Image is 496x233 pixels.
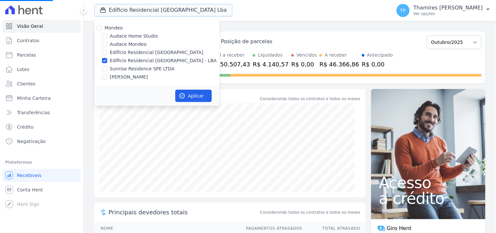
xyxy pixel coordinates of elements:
label: Audace Home Studio [110,33,158,40]
a: Negativação [3,135,81,148]
label: Edíficio Residencial [GEOGRAPHIC_DATA] - LBA [110,57,217,64]
a: Contratos [3,34,81,47]
label: Edíficio Residencial [GEOGRAPHIC_DATA] [110,49,203,56]
span: Acesso [379,175,478,190]
span: Lotes [17,66,29,73]
div: R$ 0,00 [362,60,393,69]
label: Mondeo [105,25,123,30]
div: Vencidos [297,52,317,59]
span: Visão Geral [17,23,43,29]
span: Recebíveis [17,172,42,179]
div: R$ 0,00 [291,60,317,69]
a: Crédito [3,120,81,134]
span: Transferências [17,109,50,116]
a: Recebíveis [3,169,81,182]
label: Sunrise Residence SPE LTDA [110,65,175,72]
p: Thamires [PERSON_NAME] [414,5,483,11]
span: Principais devedores totais [109,208,259,217]
a: Minha Carteira [3,92,81,105]
div: R$ 50.507,43 [211,60,250,69]
a: Transferências [3,106,81,119]
div: Considerando todos os contratos e todos os meses [260,96,360,102]
span: Giro Hent [387,224,412,232]
p: Ver opções [414,11,483,16]
span: Minha Carteira [17,95,51,101]
span: Contratos [17,37,39,44]
div: Plataformas [5,158,78,166]
label: [PERSON_NAME] [110,74,148,81]
span: a crédito [379,190,478,206]
div: R$ 46.366,86 [319,60,359,69]
div: Liquidados [258,52,283,59]
a: Visão Geral [3,20,81,33]
button: TP Thamires [PERSON_NAME] Ver opções [391,1,496,20]
div: Antecipado [367,52,393,59]
div: Total a receber [211,52,250,59]
span: TP [400,8,406,13]
button: Edíficio Residencial [GEOGRAPHIC_DATA] Lba [94,4,232,16]
span: Conta Hent [17,187,43,193]
div: Posição de parcelas [221,38,273,45]
button: Aplicar [175,90,212,102]
span: Parcelas [17,52,36,58]
a: Lotes [3,63,81,76]
a: Clientes [3,77,81,90]
span: Clientes [17,81,35,87]
label: Audace Mondeo [110,41,146,48]
span: Negativação [17,138,46,145]
a: Parcelas [3,48,81,62]
div: A receber [325,52,347,59]
a: Conta Hent [3,183,81,196]
span: Crédito [17,124,34,130]
div: R$ 4.140,57 [253,60,289,69]
span: Considerando todos os contratos e todos os meses [260,209,360,215]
